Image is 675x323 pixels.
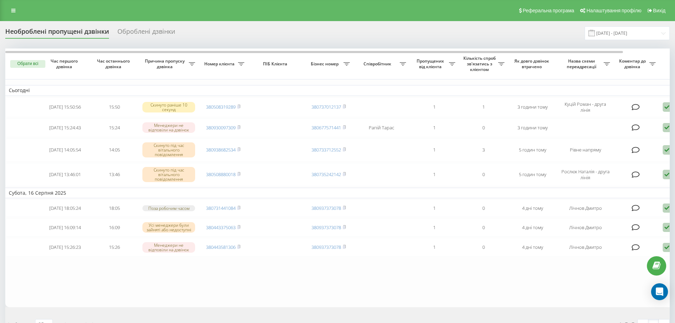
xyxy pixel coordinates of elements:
div: Поза робочим часом [142,205,195,211]
span: Вихід [653,8,666,13]
div: Скинуто під час вітального повідомлення [142,167,195,182]
div: Скинуто під час вітального повідомлення [142,142,195,158]
span: Час останнього дзвінка [95,58,133,69]
a: 380443375063 [206,224,236,231]
td: 0 [459,200,508,217]
td: 15:26 [90,238,139,257]
td: [DATE] 18:05:24 [40,200,90,217]
td: 5 годин тому [508,163,557,186]
td: 0 [459,218,508,237]
div: Менеджери не відповіли на дзвінок [142,242,195,253]
a: 380735242142 [311,171,341,177]
a: 380937373078 [311,244,341,250]
div: Усі менеджери були зайняті або недоступні [142,222,195,233]
td: [DATE] 15:26:23 [40,238,90,257]
td: 1 [410,218,459,237]
a: 380443581306 [206,244,236,250]
td: 4 дні тому [508,200,557,217]
span: Співробітник [357,61,400,67]
a: 380508880018 [206,171,236,177]
td: 1 [410,238,459,257]
a: 380938682534 [206,147,236,153]
td: Лічнов Дмитро [557,238,613,257]
td: 1 [459,97,508,117]
td: 15:24 [90,118,139,137]
td: 3 години тому [508,118,557,137]
a: 380677571441 [311,124,341,131]
div: Скинуто раніше 10 секунд [142,102,195,112]
td: 1 [410,118,459,137]
td: 1 [410,200,459,217]
a: 380737012137 [311,104,341,110]
td: Рапій Тарас [353,118,410,137]
td: [DATE] 15:50:56 [40,97,90,117]
button: Обрати всі [10,60,45,68]
span: Причина пропуску дзвінка [142,58,189,69]
td: 1 [410,97,459,117]
td: 3 години тому [508,97,557,117]
span: Номер клієнта [202,61,238,67]
a: 380733712552 [311,147,341,153]
td: 3 [459,138,508,162]
a: 380937373078 [311,205,341,211]
span: Назва схеми переадресації [561,58,604,69]
td: Лічнов Дмитро [557,218,613,237]
span: Коментар до дзвінка [617,58,649,69]
span: Реферальна програма [523,8,574,13]
span: ПІБ Клієнта [254,61,298,67]
span: Пропущених від клієнта [413,58,449,69]
a: 380731441084 [206,205,236,211]
td: [DATE] 14:05:54 [40,138,90,162]
td: Рослюк Наталія - друга лінія [557,163,613,186]
td: 15:50 [90,97,139,117]
td: 0 [459,118,508,137]
td: 1 [410,163,459,186]
td: 1 [410,138,459,162]
td: 18:05 [90,200,139,217]
td: 0 [459,163,508,186]
td: 14:05 [90,138,139,162]
td: 4 дні тому [508,218,557,237]
td: Рівне напряму [557,138,613,162]
a: 380937373078 [311,224,341,231]
span: Кількість спроб зв'язатись з клієнтом [462,56,498,72]
td: [DATE] 16:09:14 [40,218,90,237]
div: Open Intercom Messenger [651,283,668,300]
span: Бізнес номер [308,61,343,67]
td: 5 годин тому [508,138,557,162]
div: Оброблені дзвінки [117,28,175,39]
td: 16:09 [90,218,139,237]
td: Лічнов Дмитро [557,200,613,217]
td: Куцій Роман - друга лінія [557,97,613,117]
td: [DATE] 13:46:01 [40,163,90,186]
td: 0 [459,238,508,257]
td: 4 дні тому [508,238,557,257]
a: 380508319289 [206,104,236,110]
span: Налаштування профілю [586,8,641,13]
div: Менеджери не відповіли на дзвінок [142,122,195,133]
div: Необроблені пропущені дзвінки [5,28,109,39]
span: Як довго дзвінок втрачено [514,58,552,69]
a: 380930097309 [206,124,236,131]
td: 13:46 [90,163,139,186]
span: Час першого дзвінка [46,58,84,69]
td: [DATE] 15:24:43 [40,118,90,137]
